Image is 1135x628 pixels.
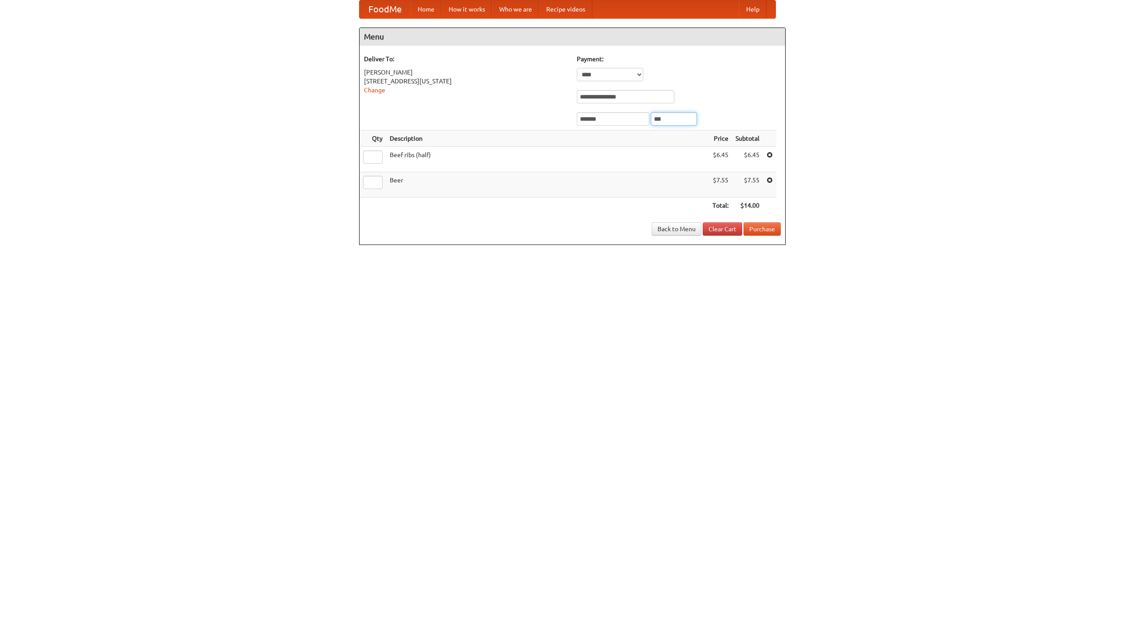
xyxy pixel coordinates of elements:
[364,55,568,63] h5: Deliver To:
[360,28,785,46] h4: Menu
[732,130,763,147] th: Subtotal
[744,222,781,236] button: Purchase
[709,197,732,214] th: Total:
[364,77,568,86] div: [STREET_ADDRESS][US_STATE]
[739,0,767,18] a: Help
[364,68,568,77] div: [PERSON_NAME]
[652,222,701,236] a: Back to Menu
[364,87,385,94] a: Change
[732,172,763,197] td: $7.55
[539,0,592,18] a: Recipe videos
[709,130,732,147] th: Price
[386,147,709,172] td: Beef ribs (half)
[492,0,539,18] a: Who we are
[442,0,492,18] a: How it works
[386,130,709,147] th: Description
[360,130,386,147] th: Qty
[411,0,442,18] a: Home
[703,222,742,236] a: Clear Cart
[709,147,732,172] td: $6.45
[732,147,763,172] td: $6.45
[709,172,732,197] td: $7.55
[386,172,709,197] td: Beer
[360,0,411,18] a: FoodMe
[732,197,763,214] th: $14.00
[577,55,781,63] h5: Payment:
